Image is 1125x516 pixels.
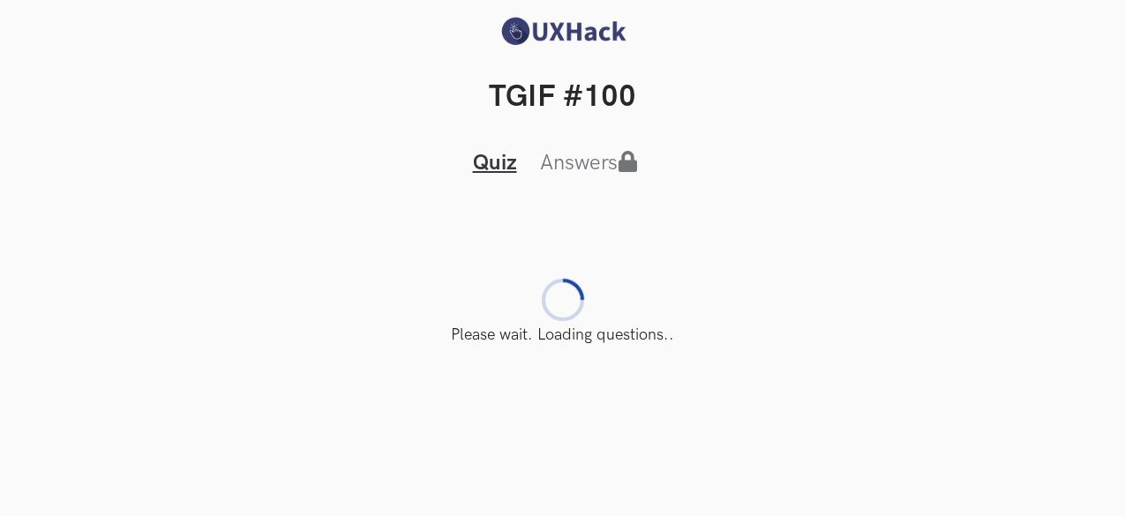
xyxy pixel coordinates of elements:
[473,150,517,176] a: Quiz
[431,116,695,178] ul: Tabs Interface
[535,149,653,176] button: Answers
[497,16,629,47] img: UXHack
[28,325,1097,344] p: Please wait. Loading questions..
[28,79,1097,116] h2: TGIF #100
